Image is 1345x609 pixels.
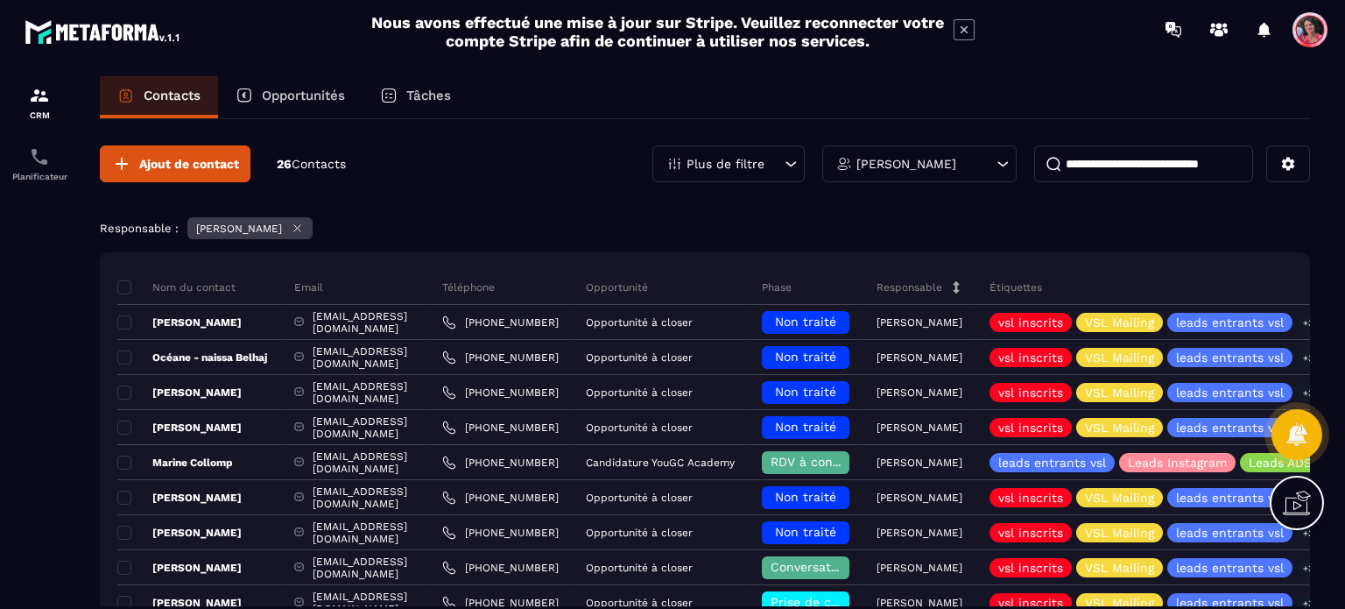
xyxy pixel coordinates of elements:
[1297,314,1320,332] p: +3
[586,351,693,364] p: Opportunité à closer
[442,561,559,575] a: [PHONE_NUMBER]
[771,560,906,574] span: Conversation en cours
[1297,349,1320,367] p: +3
[877,351,962,364] p: [PERSON_NAME]
[586,421,693,434] p: Opportunité à closer
[4,133,74,195] a: schedulerschedulerPlanificateur
[586,316,693,329] p: Opportunité à closer
[100,222,179,235] p: Responsable :
[1176,316,1284,329] p: leads entrants vsl
[877,421,962,434] p: [PERSON_NAME]
[442,280,495,294] p: Téléphone
[442,421,559,435] a: [PHONE_NUMBER]
[139,155,239,173] span: Ajout de contact
[1297,524,1320,542] p: +3
[775,350,836,364] span: Non traité
[442,491,559,505] a: [PHONE_NUMBER]
[406,88,451,103] p: Tâches
[117,386,242,400] p: [PERSON_NAME]
[100,76,218,118] a: Contacts
[117,280,236,294] p: Nom du contact
[292,157,346,171] span: Contacts
[1085,386,1154,399] p: VSL Mailing
[4,110,74,120] p: CRM
[117,491,242,505] p: [PERSON_NAME]
[877,386,962,399] p: [PERSON_NAME]
[877,316,962,329] p: [PERSON_NAME]
[1249,457,1312,469] p: Leads ADS
[687,158,764,170] p: Plus de filtre
[998,386,1063,399] p: vsl inscrits
[1085,316,1154,329] p: VSL Mailing
[117,315,242,329] p: [PERSON_NAME]
[998,527,1063,539] p: vsl inscrits
[586,457,735,469] p: Candidature YouGC Academy
[262,88,345,103] p: Opportunités
[1085,492,1154,504] p: VSL Mailing
[1176,527,1284,539] p: leads entrants vsl
[586,597,693,609] p: Opportunité à closer
[775,385,836,399] span: Non traité
[294,280,323,294] p: Email
[442,315,559,329] a: [PHONE_NUMBER]
[117,526,242,540] p: [PERSON_NAME]
[4,72,74,133] a: formationformationCRM
[775,315,836,329] span: Non traité
[144,88,201,103] p: Contacts
[586,562,693,574] p: Opportunité à closer
[1085,597,1154,609] p: VSL Mailing
[586,280,648,294] p: Opportunité
[25,16,182,47] img: logo
[998,597,1063,609] p: vsl inscrits
[586,386,693,399] p: Opportunité à closer
[1176,351,1284,364] p: leads entrants vsl
[998,457,1106,469] p: leads entrants vsl
[877,562,962,574] p: [PERSON_NAME]
[762,280,792,294] p: Phase
[998,316,1063,329] p: vsl inscrits
[775,490,836,504] span: Non traité
[218,76,363,118] a: Opportunités
[100,145,250,182] button: Ajout de contact
[363,76,468,118] a: Tâches
[442,386,559,400] a: [PHONE_NUMBER]
[442,526,559,540] a: [PHONE_NUMBER]
[29,146,50,167] img: scheduler
[277,156,346,173] p: 26
[117,351,267,365] p: Océane - naissa Belhaj
[771,455,884,469] span: RDV à confimer ❓
[1085,527,1154,539] p: VSL Mailing
[586,527,693,539] p: Opportunité à closer
[117,561,242,575] p: [PERSON_NAME]
[998,492,1063,504] p: vsl inscrits
[1176,492,1284,504] p: leads entrants vsl
[1128,457,1227,469] p: Leads Instagram
[29,85,50,106] img: formation
[877,597,962,609] p: [PERSON_NAME]
[1297,559,1320,577] p: +3
[370,13,945,50] h2: Nous avons effectué une mise à jour sur Stripe. Veuillez reconnecter votre compte Stripe afin de ...
[877,457,962,469] p: [PERSON_NAME]
[442,351,559,365] a: [PHONE_NUMBER]
[998,351,1063,364] p: vsl inscrits
[877,527,962,539] p: [PERSON_NAME]
[117,421,242,435] p: [PERSON_NAME]
[1176,597,1284,609] p: leads entrants vsl
[4,172,74,181] p: Planificateur
[775,525,836,539] span: Non traité
[1297,384,1320,402] p: +3
[856,158,956,170] p: [PERSON_NAME]
[877,492,962,504] p: [PERSON_NAME]
[586,492,693,504] p: Opportunité à closer
[877,280,942,294] p: Responsable
[1176,386,1284,399] p: leads entrants vsl
[442,456,559,470] a: [PHONE_NUMBER]
[1085,351,1154,364] p: VSL Mailing
[1176,562,1284,574] p: leads entrants vsl
[998,562,1063,574] p: vsl inscrits
[1176,421,1284,434] p: leads entrants vsl
[1085,421,1154,434] p: VSL Mailing
[775,420,836,434] span: Non traité
[117,456,233,470] p: Marine Collomp
[196,223,282,235] p: [PERSON_NAME]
